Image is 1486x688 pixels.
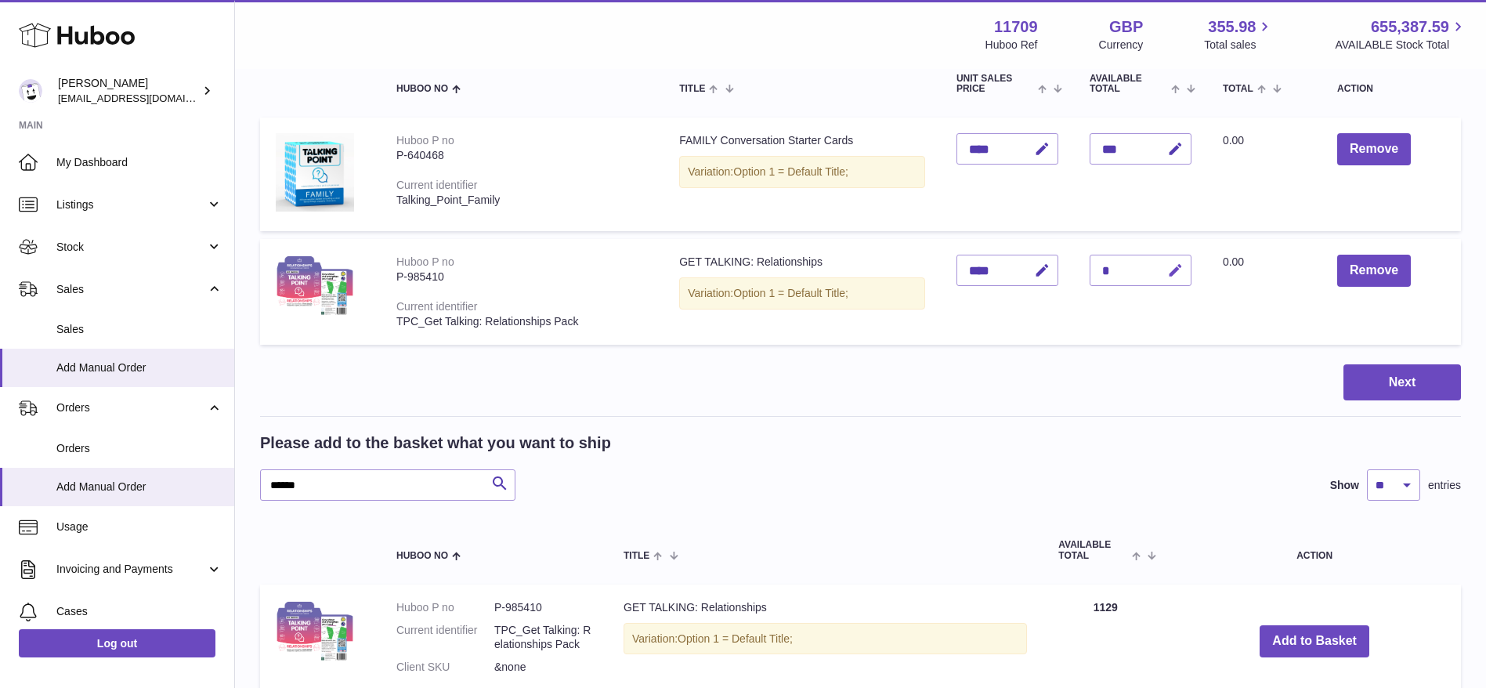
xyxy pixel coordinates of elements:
[1223,84,1253,94] span: Total
[624,623,1027,655] div: Variation:
[56,155,222,170] span: My Dashboard
[19,629,215,657] a: Log out
[1223,134,1244,147] span: 0.00
[276,133,354,212] img: FAMILY Conversation Starter Cards
[994,16,1038,38] strong: 11709
[396,600,494,615] dt: Huboo P no
[396,134,454,147] div: Huboo P no
[19,79,42,103] img: internalAdmin-11709@internal.huboo.com
[396,623,494,653] dt: Current identifier
[679,84,705,94] span: Title
[733,287,848,299] span: Option 1 = Default Title;
[1223,255,1244,268] span: 0.00
[396,270,648,284] div: P-985410
[276,255,354,323] img: GET TALKING: Relationships
[1204,16,1274,53] a: 355.98 Total sales
[1099,38,1144,53] div: Currency
[56,360,222,375] span: Add Manual Order
[276,600,354,668] img: GET TALKING: Relationships
[56,480,222,494] span: Add Manual Order
[1337,133,1411,165] button: Remove
[56,520,222,534] span: Usage
[956,74,1034,94] span: Unit Sales Price
[56,240,206,255] span: Stock
[396,300,478,313] div: Current identifier
[679,277,925,310] div: Variation:
[56,441,222,456] span: Orders
[58,76,199,106] div: [PERSON_NAME]
[396,255,454,268] div: Huboo P no
[56,562,206,577] span: Invoicing and Payments
[56,322,222,337] span: Sales
[1109,16,1143,38] strong: GBP
[1335,16,1467,53] a: 655,387.59 AVAILABLE Stock Total
[1428,478,1461,493] span: entries
[260,433,611,454] h2: Please add to the basket what you want to ship
[396,179,478,191] div: Current identifier
[733,165,848,178] span: Option 1 = Default Title;
[624,551,649,561] span: Title
[1168,524,1461,576] th: Action
[1058,540,1128,560] span: AVAILABLE Total
[396,84,448,94] span: Huboo no
[56,604,222,619] span: Cases
[1330,478,1359,493] label: Show
[56,282,206,297] span: Sales
[1343,364,1461,401] button: Next
[396,148,648,163] div: P-640468
[494,660,592,675] dd: &none
[1090,74,1167,94] span: AVAILABLE Total
[396,660,494,675] dt: Client SKU
[1260,625,1369,657] button: Add to Basket
[494,623,592,653] dd: TPC_Get Talking: Relationships Pack
[1204,38,1274,53] span: Total sales
[663,239,941,344] td: GET TALKING: Relationships
[678,632,793,645] span: Option 1 = Default Title;
[58,92,230,104] span: [EMAIL_ADDRESS][DOMAIN_NAME]
[985,38,1038,53] div: Huboo Ref
[396,551,448,561] span: Huboo no
[396,314,648,329] div: TPC_Get Talking: Relationships Pack
[679,156,925,188] div: Variation:
[494,600,592,615] dd: P-985410
[1337,84,1445,94] div: Action
[1335,38,1467,53] span: AVAILABLE Stock Total
[56,197,206,212] span: Listings
[1337,255,1411,287] button: Remove
[1208,16,1256,38] span: 355.98
[56,400,206,415] span: Orders
[1371,16,1449,38] span: 655,387.59
[663,118,941,231] td: FAMILY Conversation Starter Cards
[396,193,648,208] div: Talking_Point_Family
